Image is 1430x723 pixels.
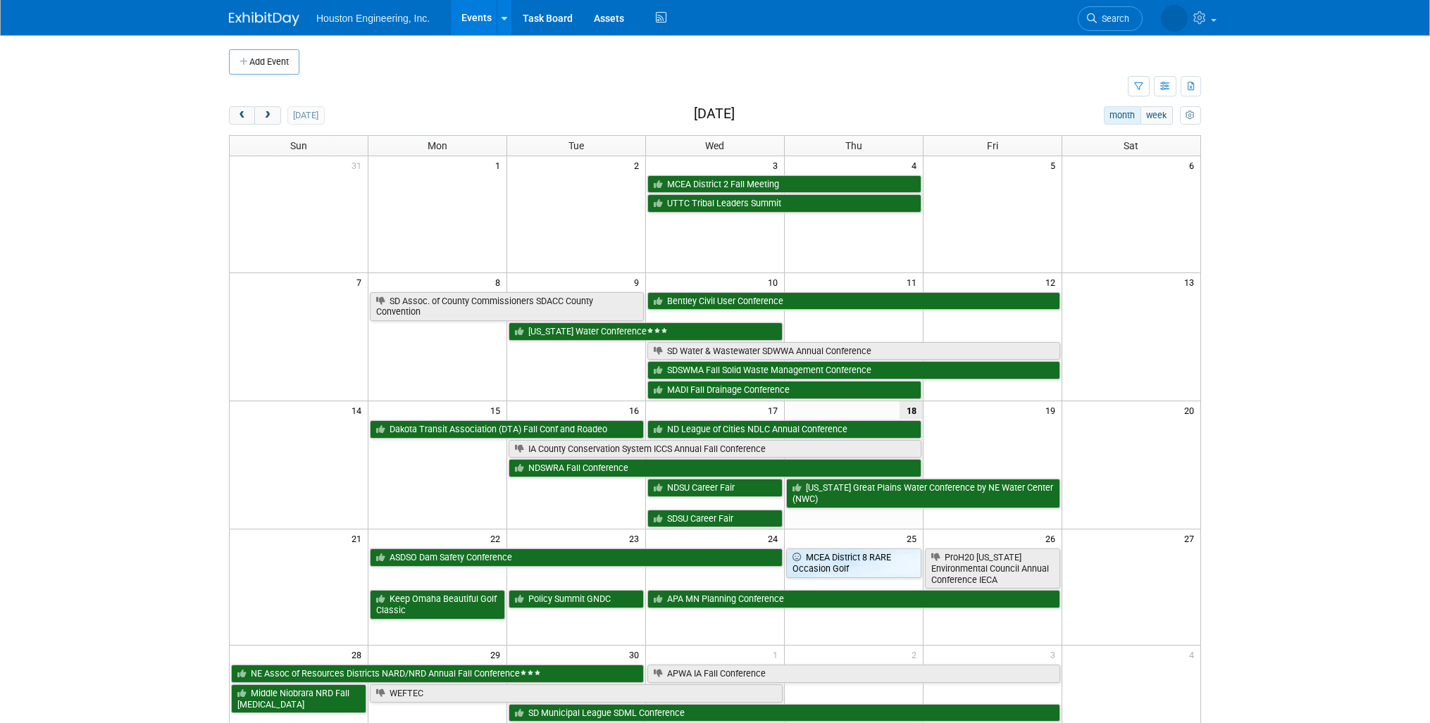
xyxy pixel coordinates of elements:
[647,342,1060,360] a: SD Water & Wastewater SDWWA Annual Conference
[489,646,506,663] span: 29
[229,49,299,75] button: Add Event
[494,273,506,291] span: 8
[1188,156,1200,174] span: 6
[647,175,921,194] a: MCEA District 2 Fall Meeting
[786,548,921,577] a: MCEA District 8 RARE Occasion Golf
[231,665,644,683] a: NE Assoc of Resources Districts NARD/NRD Annual Fall Conference
[489,401,506,419] span: 15
[350,401,368,419] span: 14
[316,13,430,24] span: Houston Engineering, Inc.
[229,106,255,125] button: prev
[1104,106,1141,125] button: month
[568,140,584,151] span: Tue
[771,156,784,174] span: 3
[350,156,368,174] span: 31
[1161,5,1188,32] img: Heidi Joarnt
[633,273,645,291] span: 9
[925,548,1060,589] a: ProH20 [US_STATE] Environmental Council Annual Conference IECA
[355,273,368,291] span: 7
[1188,646,1200,663] span: 4
[509,590,644,608] a: Policy Summit GNDC
[231,684,366,713] a: Middle Niobrara NRD Fall [MEDICAL_DATA]
[229,12,299,26] img: ExhibitDay
[1183,273,1200,291] span: 13
[370,420,644,439] a: Dakota Transit Association (DTA) Fall Conf and Roadeo
[509,459,921,477] a: NDSWRA Fall Conference
[350,529,368,547] span: 21
[905,273,923,291] span: 11
[647,479,783,497] a: NDSU Career Fair
[845,140,862,151] span: Thu
[254,106,280,125] button: next
[290,140,307,151] span: Sun
[910,646,923,663] span: 2
[1049,646,1062,663] span: 3
[705,140,724,151] span: Wed
[766,401,784,419] span: 17
[1180,106,1201,125] button: myCustomButton
[1140,106,1173,125] button: week
[647,420,921,439] a: ND League of Cities NDLC Annual Conference
[1044,401,1062,419] span: 19
[1044,529,1062,547] span: 26
[370,292,644,321] a: SD Assoc. of County Commissioners SDACC County Convention
[647,361,1060,379] a: SDSWMA Fall Solid Waste Management Conference
[1049,156,1062,174] span: 5
[900,401,923,419] span: 18
[647,381,921,399] a: MADI Fall Drainage Conference
[771,646,784,663] span: 1
[1097,13,1129,24] span: Search
[1183,401,1200,419] span: 20
[910,156,923,174] span: 4
[1078,6,1143,31] a: Search
[509,322,783,341] a: [US_STATE] Water Conference
[905,529,923,547] span: 25
[494,156,506,174] span: 1
[1183,529,1200,547] span: 27
[987,140,998,151] span: Fri
[766,273,784,291] span: 10
[628,401,645,419] span: 16
[370,684,783,703] a: WEFTEC
[509,704,1059,722] a: SD Municipal League SDML Conference
[1124,140,1138,151] span: Sat
[628,646,645,663] span: 30
[647,510,783,528] a: SDSU Career Fair
[647,292,1060,310] a: Bentley Civil User Conference
[766,529,784,547] span: 24
[350,646,368,663] span: 28
[647,590,1060,608] a: APA MN Planning Conference
[1044,273,1062,291] span: 12
[370,590,505,619] a: Keep Omaha Beautiful Golf Classic
[628,529,645,547] span: 23
[786,479,1060,508] a: [US_STATE] Great Plains Water Conference by NE Water Center (NWC)
[509,440,921,458] a: IA County Conservation System ICCS Annual Fall Conference
[370,548,783,567] a: ASDSO Dam Safety Conference
[428,140,447,151] span: Mon
[287,106,325,125] button: [DATE]
[647,194,921,213] a: UTTC Tribal Leaders Summit
[489,529,506,547] span: 22
[694,106,735,122] h2: [DATE]
[647,665,1060,683] a: APWA IA Fall Conference
[633,156,645,174] span: 2
[1186,111,1195,120] i: Personalize Calendar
